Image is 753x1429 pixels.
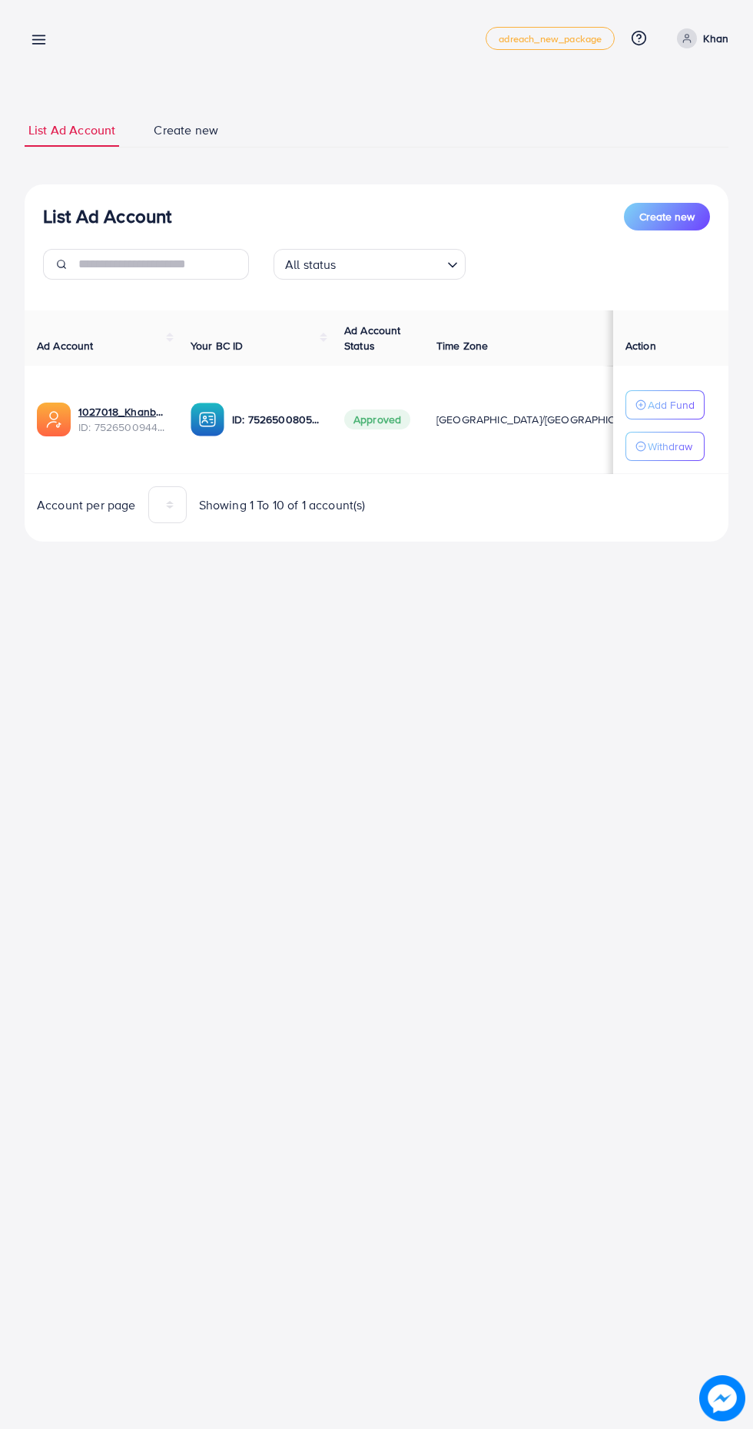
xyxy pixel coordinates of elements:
[154,121,218,139] span: Create new
[191,403,224,436] img: ic-ba-acc.ded83a64.svg
[436,412,650,427] span: [GEOGRAPHIC_DATA]/[GEOGRAPHIC_DATA]
[191,338,244,353] span: Your BC ID
[274,249,466,280] div: Search for option
[671,28,728,48] a: Khan
[199,496,366,514] span: Showing 1 To 10 of 1 account(s)
[625,432,705,461] button: Withdraw
[648,396,695,414] p: Add Fund
[486,27,615,50] a: adreach_new_package
[37,403,71,436] img: ic-ads-acc.e4c84228.svg
[699,1375,745,1421] img: image
[78,404,166,436] div: <span class='underline'>1027018_Khanbhia_1752400071646</span></br>7526500944935256080
[625,390,705,419] button: Add Fund
[344,323,401,353] span: Ad Account Status
[43,205,171,227] h3: List Ad Account
[639,209,695,224] span: Create new
[624,203,710,230] button: Create new
[232,410,320,429] p: ID: 7526500805902909457
[78,404,166,419] a: 1027018_Khanbhia_1752400071646
[28,121,115,139] span: List Ad Account
[648,437,692,456] p: Withdraw
[282,254,340,276] span: All status
[37,338,94,353] span: Ad Account
[37,496,136,514] span: Account per page
[78,419,166,435] span: ID: 7526500944935256080
[436,338,488,353] span: Time Zone
[344,409,410,429] span: Approved
[625,338,656,353] span: Action
[499,34,602,44] span: adreach_new_package
[703,29,728,48] p: Khan
[341,250,441,276] input: Search for option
